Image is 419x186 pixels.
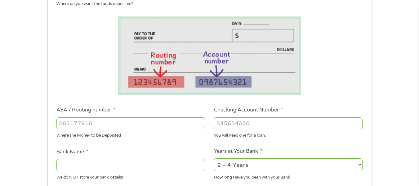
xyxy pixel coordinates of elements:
label: ABA / Routing number [56,107,115,113]
div: How long Have you been with your Bank [214,172,363,180]
input: 345634636 [214,117,363,129]
label: Years at Your Bank [214,148,262,155]
div: Where the Money to be Deposited [56,130,205,139]
div: Where do you want the funds deposited? [56,1,358,7]
label: Bank Name [56,149,88,155]
label: Checking Account Number [214,107,283,113]
img: Routing number location [118,16,301,95]
input: 263177916 [56,117,205,129]
div: We do NOT store your bank details! [56,172,205,180]
div: You will need one for a loan. [214,130,363,139]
